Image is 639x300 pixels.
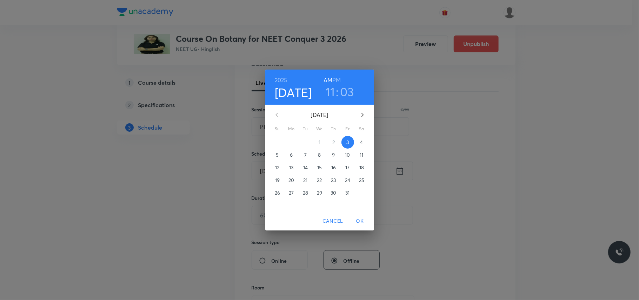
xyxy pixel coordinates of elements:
span: We [313,125,326,132]
p: 23 [331,177,336,184]
button: 2025 [275,75,287,85]
button: 8 [313,149,326,161]
p: 4 [360,139,363,146]
button: 15 [313,161,326,174]
span: Fr [341,125,354,132]
h3: : [336,84,339,99]
button: 25 [355,174,368,187]
p: 29 [317,189,322,196]
p: 27 [289,189,294,196]
p: 5 [276,151,279,158]
button: 5 [271,149,284,161]
p: 11 [360,151,363,158]
p: 20 [288,177,294,184]
button: 12 [271,161,284,174]
button: 19 [271,174,284,187]
span: Th [327,125,340,132]
p: 8 [318,151,321,158]
button: 16 [327,161,340,174]
button: 11 [355,149,368,161]
p: 19 [275,177,280,184]
button: 03 [340,84,354,99]
button: 13 [285,161,298,174]
p: 28 [303,189,308,196]
button: 3 [341,136,354,149]
button: PM [332,75,341,85]
p: 3 [346,139,349,146]
button: 24 [341,174,354,187]
p: 24 [345,177,350,184]
span: Sa [355,125,368,132]
p: 21 [303,177,307,184]
button: 18 [355,161,368,174]
p: 30 [331,189,336,196]
p: 12 [275,164,279,171]
p: [DATE] [285,111,354,119]
p: 7 [304,151,307,158]
p: 17 [345,164,350,171]
p: 18 [359,164,364,171]
button: 20 [285,174,298,187]
button: [DATE] [275,85,312,100]
p: 14 [303,164,308,171]
button: 26 [271,187,284,199]
p: 26 [275,189,280,196]
button: AM [324,75,332,85]
button: 11 [326,84,335,99]
p: 13 [289,164,293,171]
span: Tu [299,125,312,132]
button: 31 [341,187,354,199]
span: OK [352,217,368,226]
button: 17 [341,161,354,174]
span: Mo [285,125,298,132]
button: 14 [299,161,312,174]
p: 10 [345,151,350,158]
button: 10 [341,149,354,161]
p: 25 [359,177,364,184]
p: 31 [345,189,350,196]
span: Su [271,125,284,132]
button: Cancel [320,215,346,228]
button: 21 [299,174,312,187]
p: 6 [290,151,293,158]
button: 6 [285,149,298,161]
p: 16 [331,164,336,171]
p: 22 [317,177,322,184]
button: 4 [355,136,368,149]
span: Cancel [322,217,343,226]
button: OK [349,215,371,228]
button: 23 [327,174,340,187]
p: 15 [317,164,322,171]
button: 28 [299,187,312,199]
button: 27 [285,187,298,199]
p: 9 [332,151,335,158]
button: 30 [327,187,340,199]
button: 29 [313,187,326,199]
button: 7 [299,149,312,161]
button: 9 [327,149,340,161]
button: 22 [313,174,326,187]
